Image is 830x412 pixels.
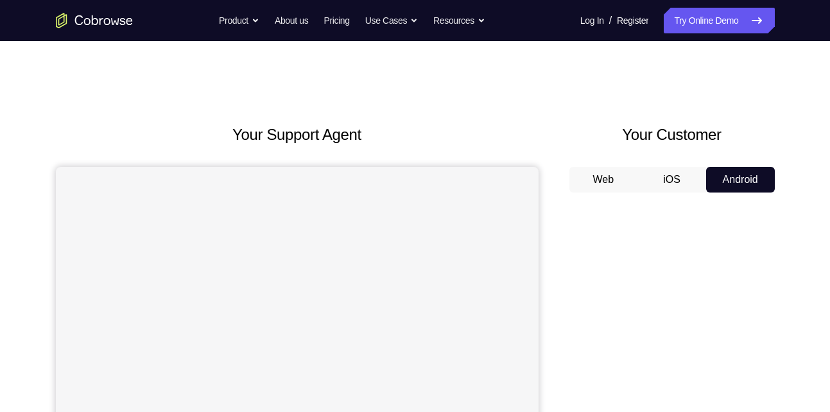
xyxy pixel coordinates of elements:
[365,8,418,33] button: Use Cases
[56,123,539,146] h2: Your Support Agent
[664,8,774,33] a: Try Online Demo
[580,8,604,33] a: Log In
[569,123,775,146] h2: Your Customer
[275,8,308,33] a: About us
[219,8,259,33] button: Product
[56,13,133,28] a: Go to the home page
[324,8,349,33] a: Pricing
[609,13,612,28] span: /
[617,8,648,33] a: Register
[706,167,775,193] button: Android
[433,8,485,33] button: Resources
[637,167,706,193] button: iOS
[569,167,638,193] button: Web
